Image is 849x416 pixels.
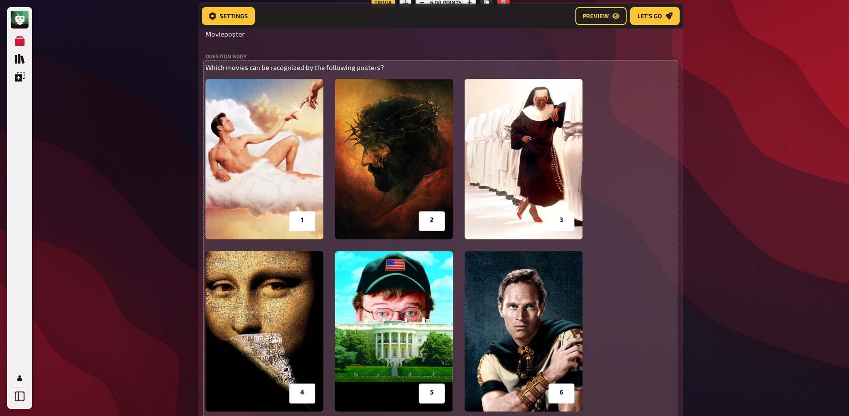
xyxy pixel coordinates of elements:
span: Settings [220,13,248,19]
span: Movieposter [205,29,245,39]
img: images-6 (23) [205,79,582,412]
a: My Quizzes [11,32,29,50]
a: Let's go [630,7,680,25]
a: Quiz Library [11,50,29,68]
label: Question body [205,53,676,59]
span: Which movies can be recognized by the following posters? [205,63,384,71]
a: My Account [11,369,29,387]
span: Preview [582,13,609,19]
a: Settings [202,7,255,25]
span: Let's go [637,13,662,19]
a: Overlays [11,68,29,86]
a: Preview [575,7,627,25]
